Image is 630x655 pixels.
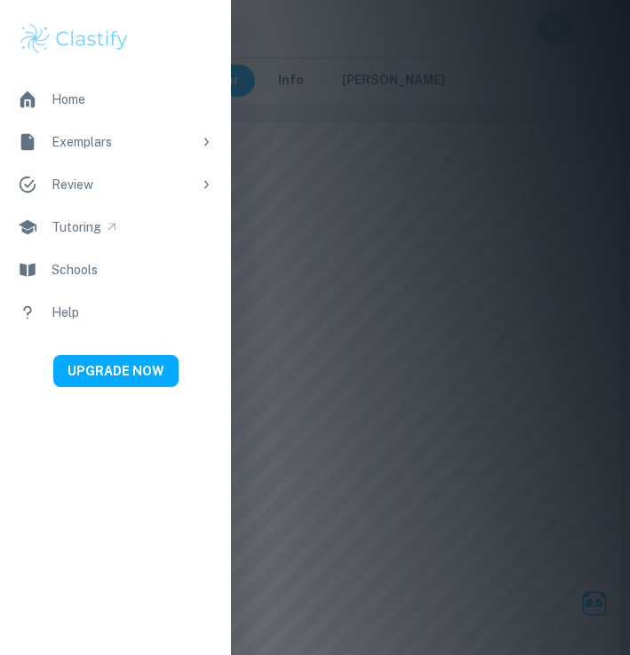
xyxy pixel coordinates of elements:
div: Review [52,175,192,194]
button: UPGRADE NOW [53,355,179,387]
div: Home [52,90,85,109]
div: Schools [52,260,98,280]
div: Tutoring [52,217,101,237]
div: Help [52,303,79,322]
div: Exemplars [52,132,192,152]
img: Clastify logo [18,21,131,57]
